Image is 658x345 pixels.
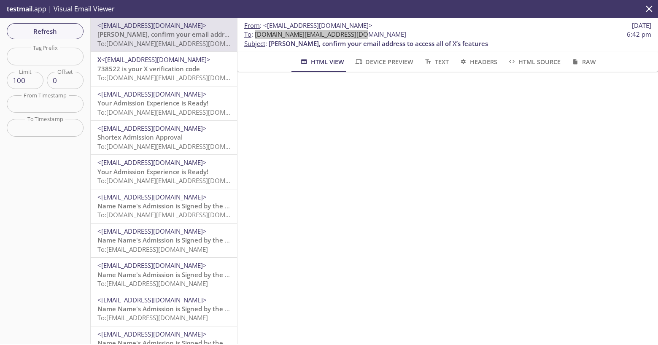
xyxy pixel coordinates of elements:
span: <[EMAIL_ADDRESS][DOMAIN_NAME]> [97,330,207,338]
span: To [244,30,251,38]
span: HTML View [299,57,344,67]
span: Name Name's Admission is Signed by the Resident [97,202,252,210]
span: To: [EMAIL_ADDRESS][DOMAIN_NAME] [97,245,208,253]
div: <[EMAIL_ADDRESS][DOMAIN_NAME]>Name Name's Admission is Signed by the ResidentTo:[DOMAIN_NAME][EMA... [91,189,237,223]
span: To: [DOMAIN_NAME][EMAIL_ADDRESS][DOMAIN_NAME] [97,39,258,48]
span: <[EMAIL_ADDRESS][DOMAIN_NAME]> [97,193,207,201]
span: <[EMAIL_ADDRESS][DOMAIN_NAME]> [97,90,207,98]
span: 738522 is your X verification code [97,65,200,73]
span: Name Name's Admission is Signed by the Resident [97,305,252,313]
span: To: [EMAIL_ADDRESS][DOMAIN_NAME] [97,313,208,322]
span: To: [DOMAIN_NAME][EMAIL_ADDRESS][DOMAIN_NAME] [97,176,258,185]
span: <[EMAIL_ADDRESS][DOMAIN_NAME]> [97,227,207,235]
span: X [97,55,101,64]
span: Device Preview [354,57,413,67]
span: <[EMAIL_ADDRESS][DOMAIN_NAME]> [97,158,207,167]
span: : [DOMAIN_NAME][EMAIL_ADDRESS][DOMAIN_NAME] [244,30,406,39]
div: <[EMAIL_ADDRESS][DOMAIN_NAME]>Your Admission Experience is Ready!To:[DOMAIN_NAME][EMAIL_ADDRESS][... [91,86,237,120]
div: <[EMAIL_ADDRESS][DOMAIN_NAME]>Name Name's Admission is Signed by the ResidentTo:[EMAIL_ADDRESS][D... [91,224,237,257]
p: : [244,30,651,48]
span: [PERSON_NAME], confirm your email address to access all of X’s features [269,39,488,48]
span: 6:42 pm [627,30,651,39]
span: Text [423,57,448,67]
span: <[EMAIL_ADDRESS][DOMAIN_NAME]> [263,21,372,30]
span: <[EMAIL_ADDRESS][DOMAIN_NAME]> [97,21,207,30]
div: <[EMAIL_ADDRESS][DOMAIN_NAME]>Your Admission Experience is Ready!To:[DOMAIN_NAME][EMAIL_ADDRESS][... [91,155,237,189]
span: To: [DOMAIN_NAME][EMAIL_ADDRESS][DOMAIN_NAME] [97,142,258,151]
div: <[EMAIL_ADDRESS][DOMAIN_NAME]>[PERSON_NAME], confirm your email address to access all of X’s feat... [91,18,237,51]
span: <[EMAIL_ADDRESS][DOMAIN_NAME]> [101,55,210,64]
span: Shortex Admission Approval [97,133,183,141]
span: <[EMAIL_ADDRESS][DOMAIN_NAME]> [97,124,207,132]
span: Your Admission Experience is Ready! [97,167,208,176]
div: <[EMAIL_ADDRESS][DOMAIN_NAME]>Name Name's Admission is Signed by the ResidentTo:[EMAIL_ADDRESS][D... [91,292,237,326]
div: <[EMAIL_ADDRESS][DOMAIN_NAME]>Shortex Admission ApprovalTo:[DOMAIN_NAME][EMAIL_ADDRESS][DOMAIN_NAME] [91,121,237,154]
span: <[EMAIL_ADDRESS][DOMAIN_NAME]> [97,296,207,304]
span: To: [DOMAIN_NAME][EMAIL_ADDRESS][DOMAIN_NAME] [97,108,258,116]
div: X<[EMAIL_ADDRESS][DOMAIN_NAME]>738522 is your X verification codeTo:[DOMAIN_NAME][EMAIL_ADDRESS][... [91,52,237,86]
span: To: [DOMAIN_NAME][EMAIL_ADDRESS][DOMAIN_NAME] [97,73,258,82]
span: HTML Source [507,57,561,67]
span: Raw [571,57,596,67]
span: testmail [7,4,32,13]
span: From [244,21,260,30]
span: Your Admission Experience is Ready! [97,99,208,107]
span: Subject [244,39,265,48]
span: Name Name's Admission is Signed by the Resident [97,236,252,244]
span: : [244,21,372,30]
span: Headers [459,57,497,67]
span: Refresh [13,26,77,37]
span: To: [DOMAIN_NAME][EMAIL_ADDRESS][DOMAIN_NAME] [97,210,258,219]
span: [DATE] [632,21,651,30]
span: [PERSON_NAME], confirm your email address to access all of X’s features [97,30,317,38]
span: Name Name's Admission is Signed by the Resident [97,270,252,279]
div: <[EMAIL_ADDRESS][DOMAIN_NAME]>Name Name's Admission is Signed by the ResidentTo:[EMAIL_ADDRESS][D... [91,258,237,291]
span: <[EMAIL_ADDRESS][DOMAIN_NAME]> [97,261,207,270]
span: To: [EMAIL_ADDRESS][DOMAIN_NAME] [97,279,208,288]
button: Refresh [7,23,84,39]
